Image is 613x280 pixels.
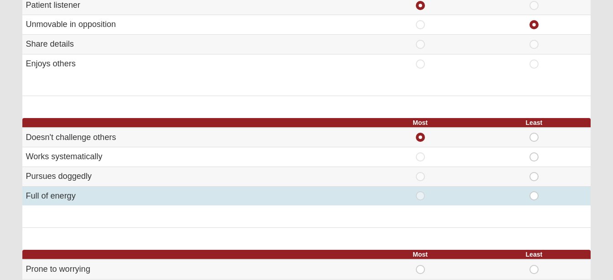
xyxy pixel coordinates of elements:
[477,250,591,259] th: Least
[22,128,364,147] td: Doesn't challenge others
[22,186,364,205] td: Full of energy
[363,118,477,128] th: Most
[363,250,477,259] th: Most
[477,118,591,128] th: Least
[22,54,364,73] td: Enjoys others
[22,15,364,35] td: Unmovable in opposition
[22,35,364,54] td: Share details
[22,167,364,186] td: Pursues doggedly
[22,259,364,279] td: Prone to worrying
[22,147,364,167] td: Works systematically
